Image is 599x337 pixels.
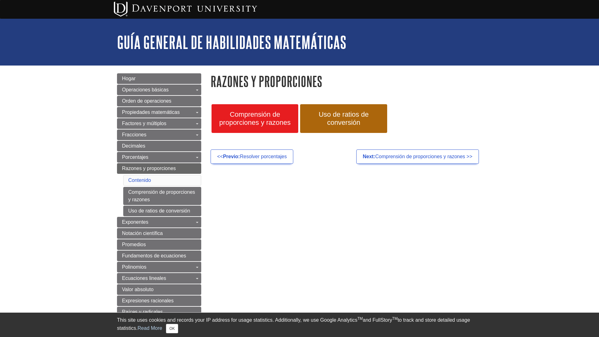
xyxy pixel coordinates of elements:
a: Raíces y radicales [117,307,201,317]
a: Propiedades matemáticas [117,107,201,118]
a: Razones y proporciones [117,163,201,174]
a: Next:Comprensión de proporciones y razones >> [356,149,479,164]
span: Porcentajes [122,154,149,160]
span: Promedios [122,242,146,247]
span: Expresiones racionales [122,298,173,303]
a: Comprensión de proporciones y razones [123,187,201,205]
span: Propiedades matemáticas [122,110,180,115]
span: Fracciones [122,132,146,137]
a: Hogar [117,73,201,84]
a: Fracciones [117,129,201,140]
a: Porcentajes [117,152,201,163]
span: Exponentes [122,219,149,225]
span: Raíces y radicales [122,309,163,315]
a: Fundamentos de ecuaciones [117,251,201,261]
span: Razones y proporciones [122,166,176,171]
span: Valor absoluto [122,287,153,292]
span: Decimales [122,143,145,149]
a: Factores y múltiplos [117,118,201,129]
span: Polinomios [122,264,146,270]
span: Operaciones básicas [122,87,168,92]
strong: Previo: [223,154,240,159]
span: Ecuaciones lineales [122,276,166,281]
a: Exponentes [117,217,201,227]
span: Factores y múltiplos [122,121,166,126]
button: Close [166,324,178,333]
a: Decimales [117,141,201,151]
a: Guía general de habilidades matemáticas [117,32,346,52]
span: Uso de ratios de conversión [305,110,382,127]
span: Orden de operaciones [122,98,171,104]
span: Hogar [122,76,136,81]
a: Notación científica [117,228,201,239]
a: Comprensión de proporciones y razones [212,104,298,133]
a: Promedios [117,239,201,250]
a: Read More [138,325,162,331]
a: <<Previo:Resolver porcentajes [211,149,293,164]
strong: Next: [363,154,375,159]
span: Fundamentos de ecuaciones [122,253,186,258]
div: This site uses cookies and records your IP address for usage statistics. Additionally, we use Goo... [117,316,482,333]
a: Valor absoluto [117,284,201,295]
h1: Razones y proporciones [211,73,482,89]
a: Polinomios [117,262,201,272]
span: Comprensión de proporciones y razones [216,110,294,127]
span: Notación científica [122,231,163,236]
a: Expresiones racionales [117,295,201,306]
a: Orden de operaciones [117,96,201,106]
a: Ecuaciones lineales [117,273,201,284]
a: Operaciones básicas [117,85,201,95]
a: Uso de ratios de conversión [300,104,387,133]
sup: TM [392,316,397,321]
sup: TM [357,316,363,321]
img: Davenport University [114,2,257,17]
a: Contenido [128,178,151,183]
a: Uso de ratios de conversión [123,206,201,216]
